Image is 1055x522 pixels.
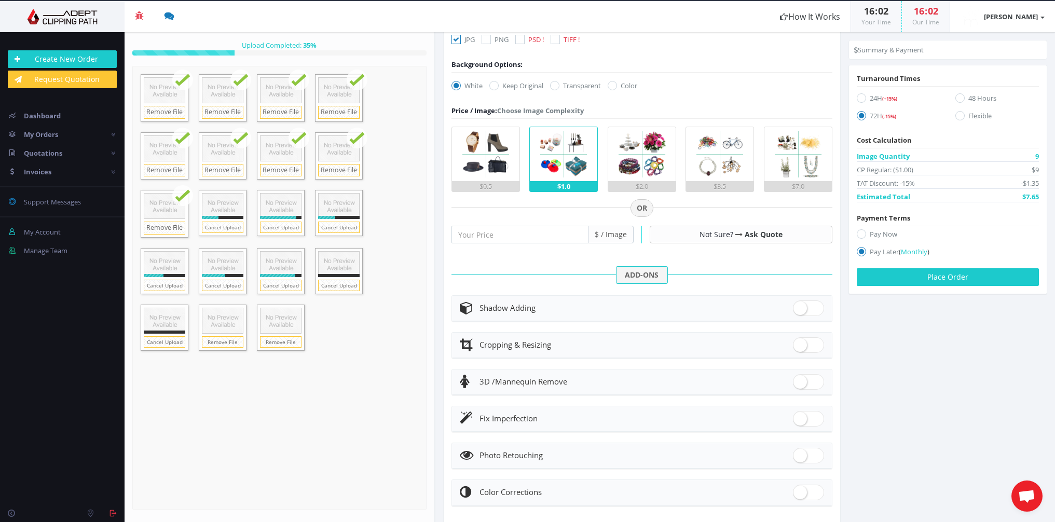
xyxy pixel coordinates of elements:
span: Image Quantity [857,151,910,161]
a: Remove File [202,336,243,348]
label: Color [608,80,637,91]
span: Monthly [901,247,927,256]
div: $7.0 [764,181,832,191]
a: Remove File [318,106,360,119]
a: Cancel Upload [260,222,302,233]
label: Pay Later [857,246,1039,260]
img: timthumb.php [961,6,981,27]
a: Ask Quote [745,229,783,239]
label: Pay Now [857,229,1039,243]
div: Background Options: [451,59,523,70]
span: Quotations [24,148,62,158]
span: Dashboard [24,111,61,120]
a: Remove File [202,164,243,177]
span: Turnaround Times [857,74,920,83]
span: Mannequin Remove [479,376,567,387]
span: Support Messages [24,197,81,207]
a: Remove File [260,164,302,177]
span: My Account [24,227,61,237]
span: $ / Image [588,226,634,243]
div: Upload Completed: [132,40,427,50]
a: [PERSON_NAME] [950,1,1055,32]
a: Remove File [202,106,243,119]
a: Request Quotation [8,71,117,88]
span: Estimated Total [857,191,910,202]
input: Your Price [451,226,588,243]
div: $3.5 [686,181,753,191]
span: OR [631,199,653,217]
strong: [PERSON_NAME] [984,12,1038,21]
span: CP Regular: ($1.00) [857,164,913,175]
span: Manage Team [24,246,67,255]
img: 1.png [459,127,513,181]
span: My Orders [24,130,58,139]
span: 3D / [479,376,495,387]
a: (-15%) [882,111,896,120]
label: 48 Hours [955,93,1039,107]
a: Remove File [318,164,360,177]
img: 2.png [537,127,591,181]
span: TIFF ! [564,35,580,44]
span: $9 [1032,164,1039,175]
span: Fix Imperfection [479,413,538,423]
a: (Monthly) [899,247,929,256]
label: 72H [857,111,940,125]
span: Photo Retouching [479,450,543,460]
label: PNG [482,34,509,45]
strong: % [302,40,317,50]
a: Cancel Upload [202,280,243,291]
img: Adept Graphics [8,9,117,24]
span: 02 [928,5,938,17]
a: Cancel Upload [202,222,243,233]
label: Transparent [550,80,601,91]
button: Place Order [857,268,1039,286]
span: TAT Discount: -15% [857,178,915,188]
span: 16 [864,5,874,17]
label: White [451,80,483,91]
li: Summary & Payment [854,45,924,55]
a: Remove File [144,164,185,177]
span: Color Corrections [479,487,542,497]
span: Cost Calculation [857,135,912,145]
a: Remove File [260,106,302,119]
span: 02 [878,5,888,17]
span: Not Sure? [700,229,733,239]
span: : [874,5,878,17]
a: Cancel Upload [144,336,185,348]
a: Create New Order [8,50,117,68]
a: How It Works [770,1,851,32]
a: Cancel Upload [144,280,185,291]
a: (+15%) [882,93,897,103]
img: 3.png [615,127,669,181]
img: 4.png [693,127,747,181]
img: 5.png [771,127,825,181]
div: $2.0 [608,181,676,191]
div: Choose Image Complexity [451,105,584,116]
label: JPG [451,34,475,45]
span: Shadow Adding [479,303,536,313]
span: Payment Terms [857,213,910,223]
span: 16 [914,5,924,17]
span: 9 [1035,151,1039,161]
label: Flexible [955,111,1039,125]
a: Aprire la chat [1011,480,1043,512]
span: -$1.35 [1021,178,1039,188]
a: Cancel Upload [318,280,360,291]
span: (+15%) [882,95,897,102]
label: Keep Original [489,80,543,91]
a: Cancel Upload [318,222,360,233]
span: : [924,5,928,17]
span: Price / Image: [451,106,497,115]
a: Remove File [144,106,185,119]
span: Invoices [24,167,51,176]
div: $1.0 [530,181,597,191]
span: ADD-ONS [616,266,668,284]
small: Our Time [912,18,939,26]
span: 35 [303,40,310,50]
div: $0.5 [452,181,519,191]
a: Remove File [260,336,302,348]
small: Your Time [861,18,891,26]
span: Cropping & Resizing [479,339,551,350]
span: $7.65 [1022,191,1039,202]
span: PSD ! [528,35,544,44]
